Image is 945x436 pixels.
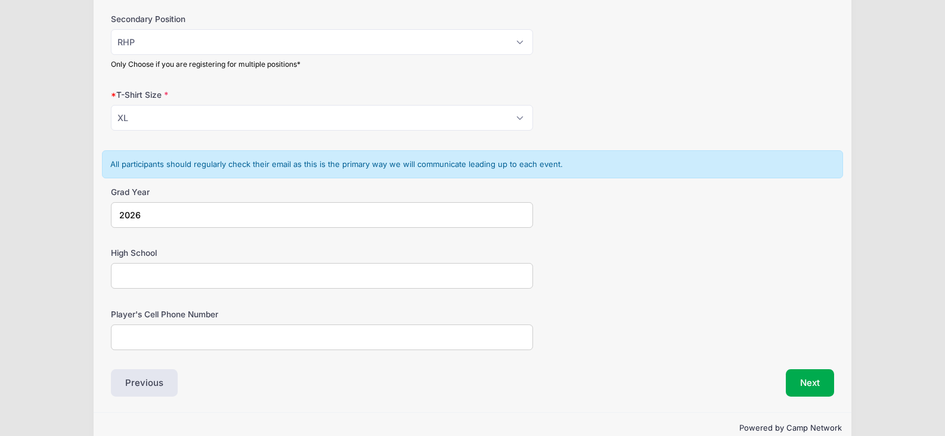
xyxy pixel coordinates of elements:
label: Player's Cell Phone Number [111,308,352,320]
div: All participants should regularly check their email as this is the primary way we will communicat... [102,150,842,179]
p: Powered by Camp Network [103,422,841,434]
div: Only Choose if you are registering for multiple positions* [111,59,532,70]
label: T-Shirt Size [111,89,352,101]
label: Grad Year [111,186,352,198]
label: Secondary Position [111,13,352,25]
button: Previous [111,369,178,397]
label: High School [111,247,352,259]
button: Next [786,369,834,397]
